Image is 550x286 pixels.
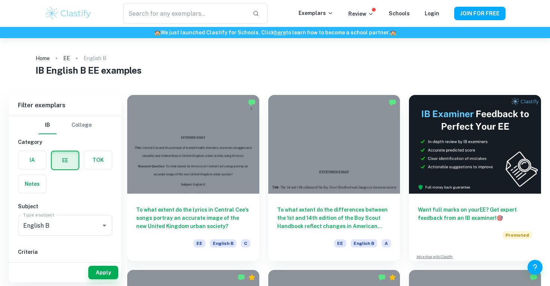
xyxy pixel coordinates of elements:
h6: Subject [18,202,112,210]
button: College [71,116,92,134]
button: EE [52,151,79,169]
img: Marked [378,274,386,281]
button: TOK [84,151,112,169]
a: EE [63,53,70,64]
span: Promoted [502,231,532,239]
span: EE [334,239,346,247]
a: here [274,30,286,36]
span: C [241,239,250,247]
button: JOIN FOR FREE [454,7,505,20]
label: Type a subject [23,212,54,218]
button: Notes [18,175,46,193]
img: Thumbnail [409,95,541,194]
span: 🎯 [496,215,503,221]
span: EE [193,239,205,247]
button: IB [39,116,56,134]
img: Marked [389,99,396,106]
div: Filter type choice [39,116,92,134]
img: Marked [238,274,245,281]
button: Help and Feedback [528,260,543,275]
p: Review [348,10,374,18]
span: English B [210,239,236,247]
a: Advertise with Clastify [416,254,453,259]
h6: Criteria [18,248,112,256]
span: A [382,239,391,247]
img: Clastify logo [45,6,92,21]
h6: We just launched Clastify for Schools. Click to learn how to become a school partner. [1,28,549,37]
span: 🏫 [154,30,161,36]
a: Login [425,10,439,16]
h1: IB English B EE examples [36,64,514,77]
p: Exemplars [299,9,333,17]
span: 🏫 [390,30,396,36]
img: Marked [530,274,537,281]
div: Premium [248,274,256,281]
h6: Filter exemplars [9,95,121,116]
a: Schools [389,10,410,16]
span: English B [351,239,377,247]
h6: Want full marks on your EE ? Get expert feedback from an IB examiner! [418,206,532,222]
button: Open [99,220,110,231]
a: To what extent do the lyrics in Central Cee's songs portray an accurate image of the new United K... [127,95,259,261]
a: To what extent do the differences between the 1st and 14th edition of the Boy Scout Handbook refl... [268,95,400,261]
h6: To what extent do the lyrics in Central Cee's songs portray an accurate image of the new United K... [136,206,250,230]
h6: To what extent do the differences between the 1st and 14th edition of the Boy Scout Handbook refl... [277,206,391,230]
button: IA [18,151,46,169]
div: Premium [389,274,396,281]
h6: Category [18,138,112,146]
p: English B [83,54,106,62]
input: Search for any exemplars... [123,3,247,24]
button: Apply [88,266,118,279]
img: Marked [248,99,256,106]
a: Home [36,53,50,64]
a: Want full marks on yourEE? Get expert feedback from an IB examiner!PromotedAdvertise with Clastify [409,95,541,261]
